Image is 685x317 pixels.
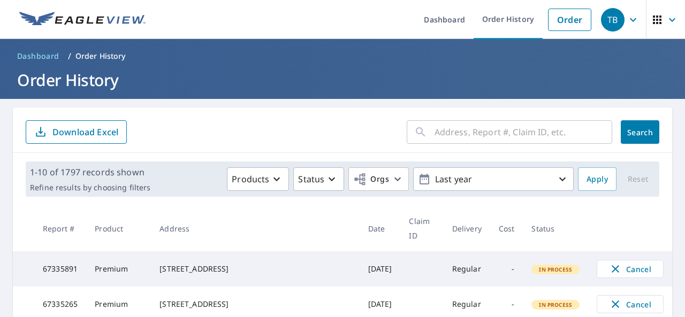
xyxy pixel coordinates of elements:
[532,301,579,308] span: In Process
[293,167,344,191] button: Status
[353,173,389,186] span: Orgs
[601,8,625,32] div: TB
[227,167,289,191] button: Products
[19,12,146,28] img: EV Logo
[159,299,351,310] div: [STREET_ADDRESS]
[52,126,118,138] p: Download Excel
[68,50,71,63] li: /
[548,9,591,31] a: Order
[30,166,150,179] p: 1-10 of 1797 records shown
[532,266,579,273] span: In Process
[629,127,651,137] span: Search
[75,51,126,61] p: Order History
[151,205,359,251] th: Address
[360,205,401,251] th: Date
[608,298,652,311] span: Cancel
[435,117,612,147] input: Address, Report #, Claim ID, etc.
[597,260,664,278] button: Cancel
[34,251,86,287] td: 67335891
[578,167,616,191] button: Apply
[587,173,608,186] span: Apply
[34,205,86,251] th: Report #
[348,167,409,191] button: Orgs
[30,183,150,192] p: Refine results by choosing filters
[159,264,351,274] div: [STREET_ADDRESS]
[13,69,672,91] h1: Order History
[86,251,151,287] td: Premium
[444,251,490,287] td: Regular
[608,262,652,275] span: Cancel
[298,173,324,185] p: Status
[444,205,490,251] th: Delivery
[13,48,672,65] nav: breadcrumb
[86,205,151,251] th: Product
[400,205,443,251] th: Claim ID
[621,120,659,144] button: Search
[597,295,664,313] button: Cancel
[413,167,574,191] button: Last year
[490,205,523,251] th: Cost
[232,173,269,185] p: Products
[490,251,523,287] td: -
[26,120,127,144] button: Download Excel
[360,251,401,287] td: [DATE]
[523,205,588,251] th: Status
[431,170,556,189] p: Last year
[13,48,64,65] a: Dashboard
[17,51,59,61] span: Dashboard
